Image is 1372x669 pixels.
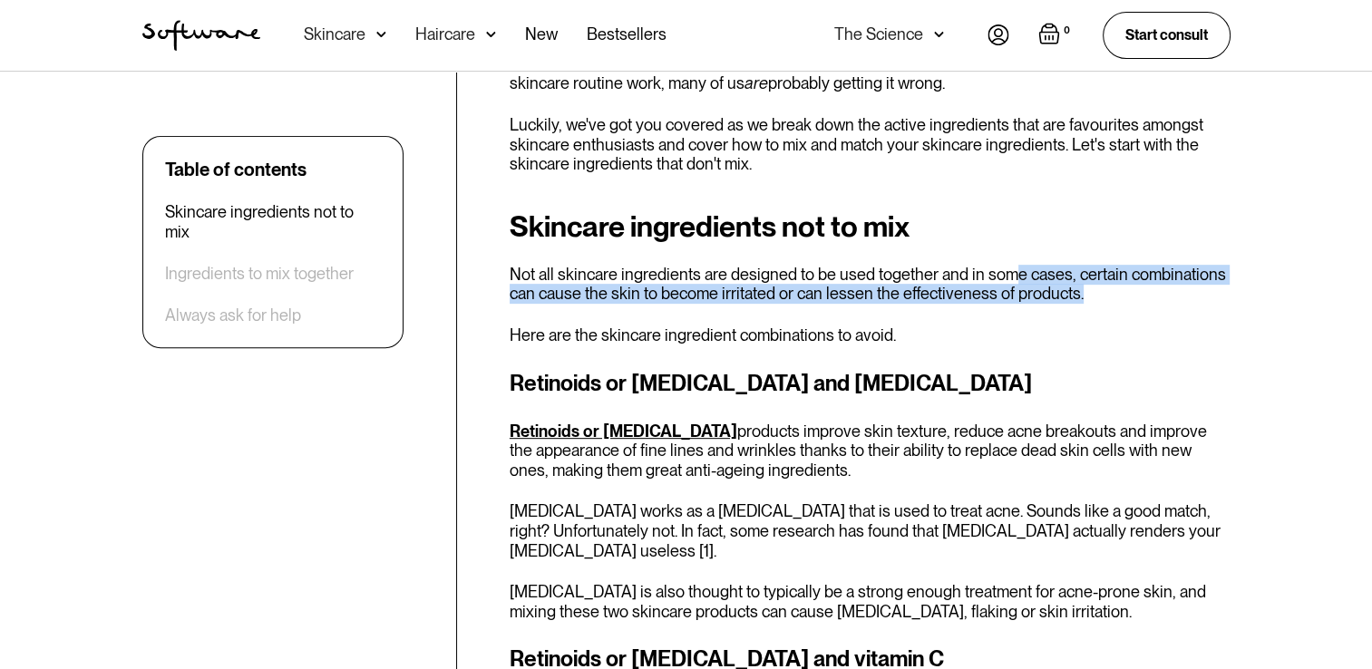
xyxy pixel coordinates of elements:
a: Ingredients to mix together [165,264,354,284]
img: arrow down [376,25,386,44]
div: Haircare [415,25,475,44]
a: Retinoids or [MEDICAL_DATA] [510,422,737,441]
div: 0 [1060,23,1074,39]
p: Considering that only know how all of the ingredients in their skincare routine work, many of us ... [510,54,1231,93]
a: Start consult [1103,12,1231,58]
h2: Skincare ingredients not to mix [510,210,1231,243]
p: [MEDICAL_DATA] is also thought to typically be a strong enough treatment for acne-prone skin, and... [510,582,1231,621]
h3: Retinoids or [MEDICAL_DATA] and [MEDICAL_DATA] [510,367,1231,400]
a: Always ask for help [165,305,301,325]
img: arrow down [934,25,944,44]
img: Software Logo [142,20,260,51]
div: Table of contents [165,159,307,180]
p: Here are the skincare ingredient combinations to avoid. [510,325,1231,345]
p: [MEDICAL_DATA] works as a [MEDICAL_DATA] that is used to treat acne. Sounds like a good match, ri... [510,501,1231,560]
a: Open empty cart [1038,23,1074,48]
p: products improve skin texture, reduce acne breakouts and improve the appearance of fine lines and... [510,422,1231,480]
em: are [744,73,768,92]
div: Skincare [304,25,365,44]
p: Luckily, we've got you covered as we break down the active ingredients that are favourites amongs... [510,115,1231,174]
img: arrow down [486,25,496,44]
a: Skincare ingredients not to mix [165,202,381,241]
div: The Science [834,25,923,44]
a: home [142,20,260,51]
p: Not all skincare ingredients are designed to be used together and in some cases, certain combinat... [510,265,1231,304]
